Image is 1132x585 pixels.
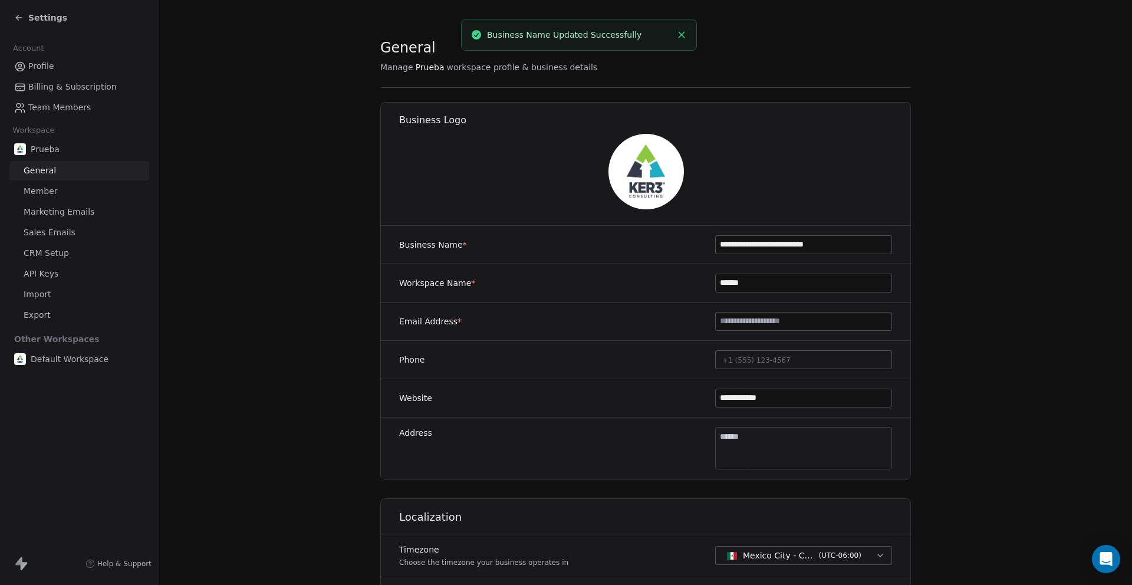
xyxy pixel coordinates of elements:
[24,185,58,198] span: Member
[19,19,28,28] img: logo_orange.svg
[8,40,49,57] span: Account
[24,268,58,280] span: API Keys
[45,70,106,77] div: Domain Overview
[14,143,26,155] img: Ker3%20logo-01%20(1).jpg
[14,353,26,365] img: Ker3%20logo-01%20(1).jpg
[85,559,152,568] a: Help & Support
[9,161,149,180] a: General
[33,19,58,28] div: v 4.0.25
[380,39,436,57] span: General
[24,288,51,301] span: Import
[14,12,67,24] a: Settings
[399,427,432,439] label: Address
[674,27,689,42] button: Close toast
[399,354,424,366] label: Phone
[31,353,108,365] span: Default Workspace
[9,57,149,76] a: Profile
[9,182,149,201] a: Member
[130,70,199,77] div: Keywords by Traffic
[608,134,684,209] img: Ker3%20logo-01%20(1).jpg
[8,121,60,139] span: Workspace
[399,558,568,567] p: Choose the timezone your business operates in
[32,68,41,78] img: tab_domain_overview_orange.svg
[19,31,28,40] img: website_grey.svg
[447,61,598,73] span: workspace profile & business details
[399,277,475,289] label: Workspace Name
[117,68,127,78] img: tab_keywords_by_traffic_grey.svg
[9,98,149,117] a: Team Members
[97,559,152,568] span: Help & Support
[28,101,91,114] span: Team Members
[715,546,892,565] button: Mexico City - CST(UTC-06:00)
[399,239,467,251] label: Business Name
[9,223,149,242] a: Sales Emails
[399,315,462,327] label: Email Address
[380,61,413,73] span: Manage
[24,247,69,259] span: CRM Setup
[399,510,911,524] h1: Localization
[399,544,568,556] label: Timezone
[9,330,104,349] span: Other Workspaces
[399,114,911,127] h1: Business Logo
[819,550,861,561] span: ( UTC-06:00 )
[24,226,75,239] span: Sales Emails
[1092,545,1120,573] div: Open Intercom Messenger
[28,12,67,24] span: Settings
[9,202,149,222] a: Marketing Emails
[9,244,149,263] a: CRM Setup
[31,143,60,155] span: Prueba
[715,350,892,369] button: +1 (555) 123-4567
[9,285,149,304] a: Import
[24,309,51,321] span: Export
[722,356,791,364] span: +1 (555) 123-4567
[416,61,445,73] span: Prueba
[9,77,149,97] a: Billing & Subscription
[487,29,672,41] div: Business Name Updated Successfully
[31,31,130,40] div: Domain: [DOMAIN_NAME]
[9,264,149,284] a: API Keys
[28,81,117,93] span: Billing & Subscription
[24,206,94,218] span: Marketing Emails
[399,392,432,404] label: Website
[9,305,149,325] a: Export
[28,60,54,73] span: Profile
[24,165,56,177] span: General
[743,550,814,561] span: Mexico City - CST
